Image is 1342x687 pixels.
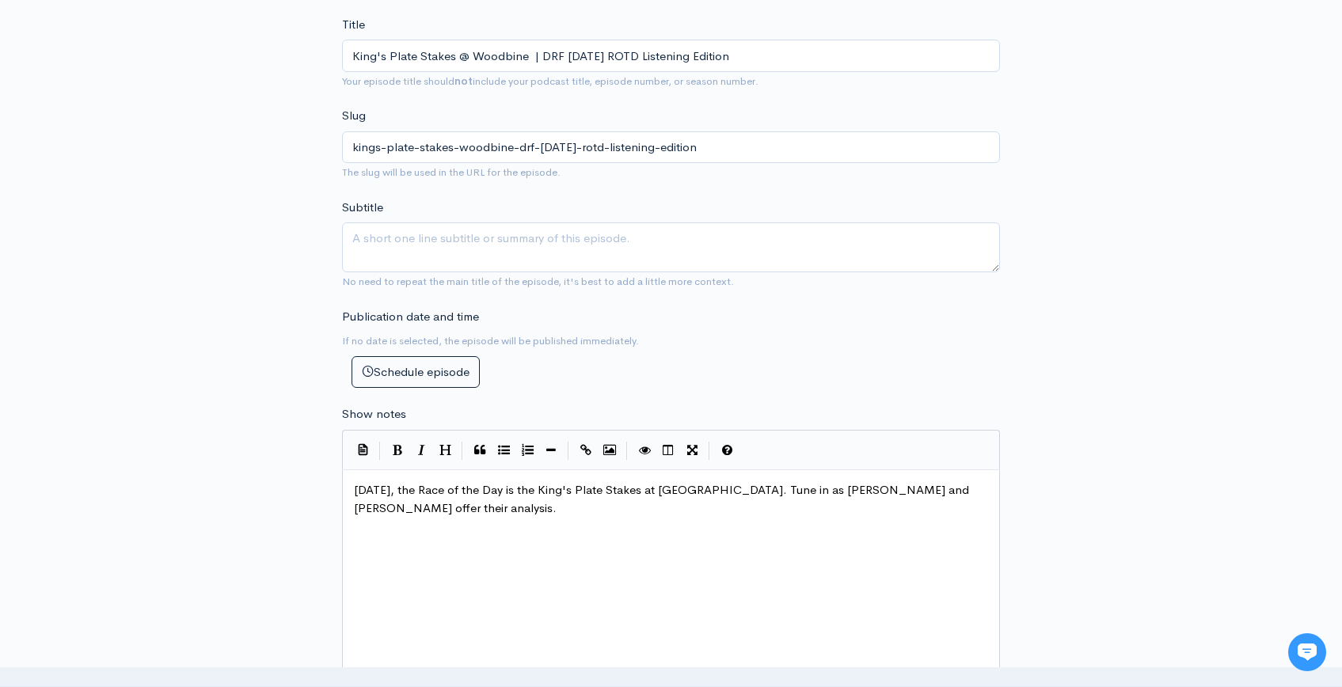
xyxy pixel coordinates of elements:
small: No need to repeat the main title of the episode, it's best to add a little more context. [342,275,734,288]
h1: Hi 👋 [24,77,293,102]
i: | [568,442,569,460]
button: New conversation [25,210,292,241]
strong: not [454,74,473,88]
button: Create Link [574,438,598,462]
input: title-of-episode [342,131,1000,164]
button: Italic [409,438,433,462]
button: Toggle Fullscreen [680,438,704,462]
label: Title [342,16,365,34]
small: The slug will be used in the URL for the episode. [342,165,561,179]
button: Markdown Guide [715,438,739,462]
span: [DATE], the Race of the Day is the King's Plate Stakes at [GEOGRAPHIC_DATA]. Tune in as [PERSON_N... [354,482,972,515]
button: Heading [433,438,457,462]
input: Search articles [46,298,283,329]
button: Insert Horizontal Line [539,438,563,462]
small: Your episode title should include your podcast title, episode number, or season number. [342,74,758,88]
button: Bold [386,438,409,462]
label: Publication date and time [342,308,479,326]
span: New conversation [102,219,190,232]
i: | [462,442,463,460]
button: Insert Show Notes Template [351,438,374,461]
button: Toggle Side by Side [656,438,680,462]
label: Slug [342,107,366,125]
button: Generic List [492,438,515,462]
button: Toggle Preview [633,438,656,462]
label: Subtitle [342,199,383,217]
input: What is the episode's title? [342,40,1000,72]
p: Find an answer quickly [21,271,295,290]
iframe: gist-messenger-bubble-iframe [1288,633,1326,671]
button: Quote [468,438,492,462]
i: | [379,442,381,460]
button: Schedule episode [352,356,480,389]
button: Numbered List [515,438,539,462]
i: | [709,442,710,460]
small: If no date is selected, the episode will be published immediately. [342,334,639,347]
i: | [626,442,628,460]
h2: Just let us know if you need anything and we'll be happy to help! 🙂 [24,105,293,181]
label: Show notes [342,405,406,423]
button: Insert Image [598,438,622,462]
